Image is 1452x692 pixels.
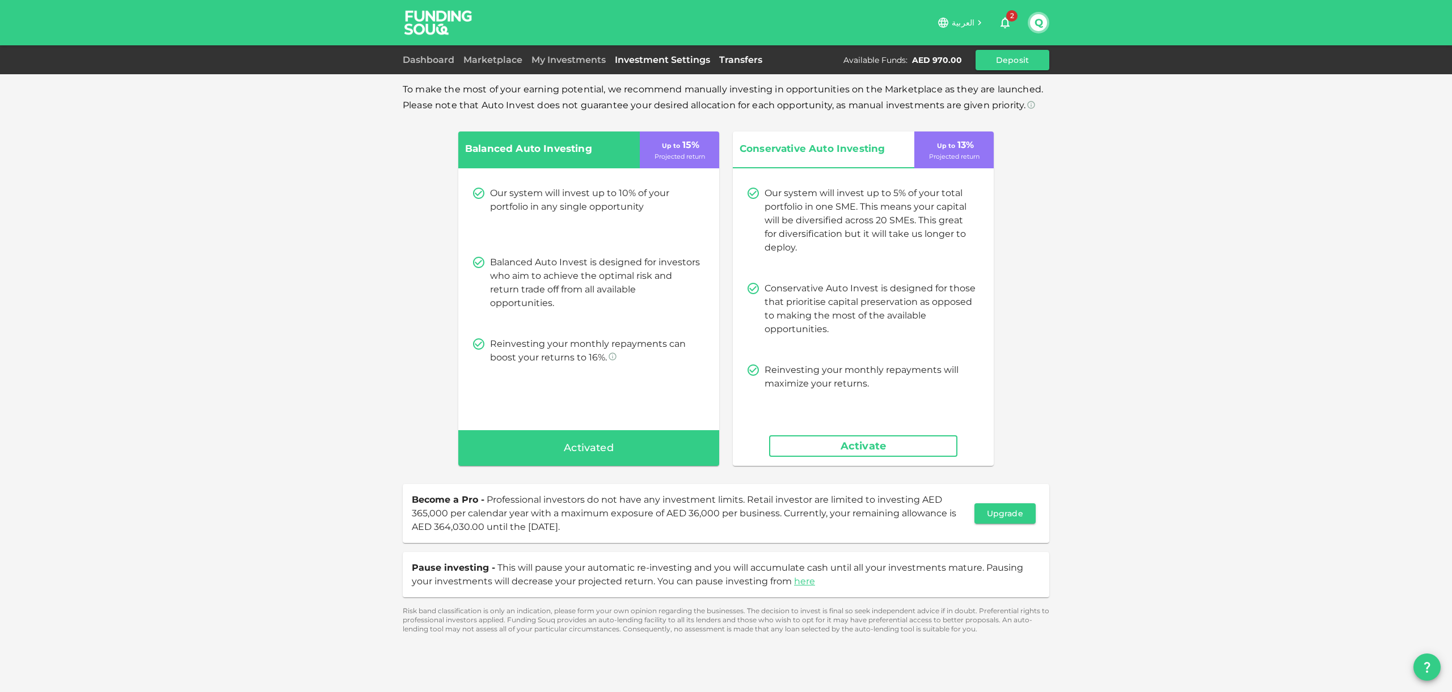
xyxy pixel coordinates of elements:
p: Reinvesting your monthly repayments can boost your returns to 16%. [490,337,701,364]
span: Activated [564,439,614,457]
p: 13 % [935,138,974,152]
a: Dashboard [403,54,459,65]
a: Marketplace [459,54,527,65]
p: Our system will invest up to 5% of your total portfolio in one SME. This means your capital will ... [765,186,976,254]
span: Up to [937,142,955,150]
button: Upgrade [974,503,1036,524]
p: Risk band classification is only an indication, please form your own opinion regarding the busine... [403,606,1049,634]
span: العربية [952,18,974,28]
p: Projected return [655,152,705,162]
span: Balanced Auto Investing [465,141,618,158]
a: Investment Settings [610,54,715,65]
button: Q [1030,14,1047,31]
span: Conservative Auto Investing [740,141,893,158]
p: Conservative Auto Invest is designed for those that prioritise capital preservation as opposed to... [765,282,976,336]
span: Professional investors do not have any investment limits. Retail investor are limited to investin... [412,494,956,532]
p: 15 % [660,138,699,152]
span: This will pause your automatic re-investing and you will accumulate cash until all your investmen... [412,562,1023,587]
p: Reinvesting your monthly repayments will maximize your returns. [765,363,976,390]
p: Our system will invest up to 10% of your portfolio in any single opportunity [490,186,701,214]
a: here [794,576,815,587]
span: Up to [662,142,680,150]
button: Deposit [976,50,1049,70]
a: My Investments [527,54,610,65]
span: Pause investing - [412,562,495,573]
button: question [1413,653,1441,681]
div: AED 970.00 [912,54,962,66]
button: Activate [769,435,957,457]
button: 2 [994,11,1016,34]
span: To make the most of your earning potential, we recommend manually investing in opportunities on t... [403,84,1043,111]
span: 2 [1006,10,1018,22]
div: Available Funds : [843,54,907,66]
a: Transfers [715,54,767,65]
p: Balanced Auto Invest is designed for investors who aim to achieve the optimal risk and return tra... [490,256,701,310]
span: Become a Pro - [412,494,484,505]
p: Projected return [929,152,980,162]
